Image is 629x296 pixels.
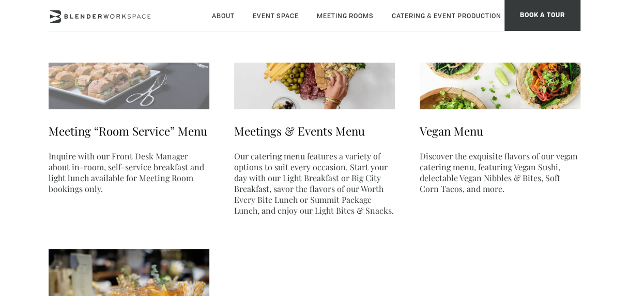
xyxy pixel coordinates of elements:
[49,151,209,194] p: Inquire with our Front Desk Manager about in-room, self-service breakfast and light lunch availab...
[234,123,365,139] a: Meetings & Events Menu
[49,123,207,139] a: Meeting “Room Service” Menu
[420,151,580,194] p: Discover the exquisite flavors of our vegan catering menu, featuring Vegan Sushi, delectable Vega...
[234,151,395,216] p: Our catering menu features a variety of options to suit every occasion. Start your day with our L...
[443,151,629,296] iframe: Chat Widget
[420,123,483,139] a: Vegan Menu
